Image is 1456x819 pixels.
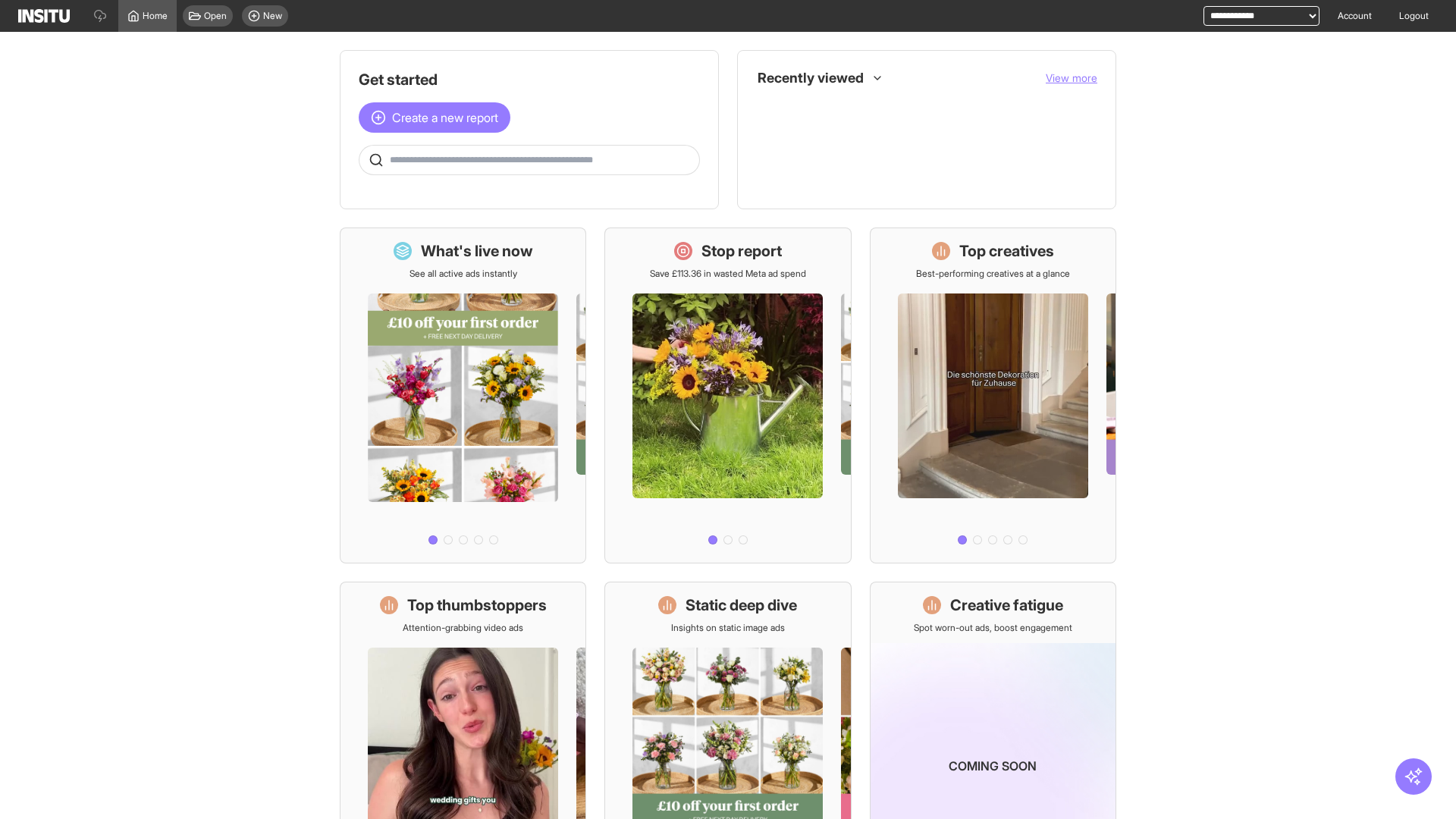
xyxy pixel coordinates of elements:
span: New [263,10,282,22]
h1: Top thumbstoppers [407,595,547,616]
a: Stop reportSave £113.36 in wasted Meta ad spend [604,227,851,563]
h1: Static deep dive [686,595,797,616]
h1: Top creatives [959,240,1054,262]
p: Attention-grabbing video ads [403,622,523,634]
p: Save £113.36 in wasted Meta ad spend [650,268,806,280]
span: Home [143,10,168,22]
span: Create a new report [392,108,498,127]
span: Open [204,10,227,22]
p: Best-performing creatives at a glance [916,268,1070,280]
button: Create a new report [359,102,510,133]
h1: Get started [359,69,700,90]
h1: What's live now [421,240,533,262]
h1: Stop report [701,240,782,262]
button: View more [1046,71,1097,86]
img: Logo [18,9,70,23]
p: See all active ads instantly [409,268,517,280]
a: Top creativesBest-performing creatives at a glance [870,227,1116,563]
span: View more [1046,71,1097,84]
a: What's live nowSee all active ads instantly [340,227,586,563]
p: Insights on static image ads [671,622,785,634]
